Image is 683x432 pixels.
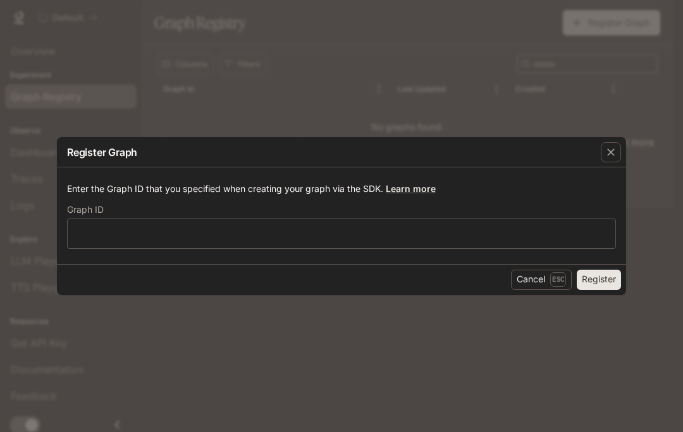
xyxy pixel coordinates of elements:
[67,205,104,214] p: Graph ID
[386,183,436,194] a: Learn more
[511,270,572,290] button: CancelEsc
[67,183,616,195] p: Enter the Graph ID that you specified when creating your graph via the SDK.
[67,145,137,160] p: Register Graph
[577,270,621,290] button: Register
[550,272,566,286] p: Esc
